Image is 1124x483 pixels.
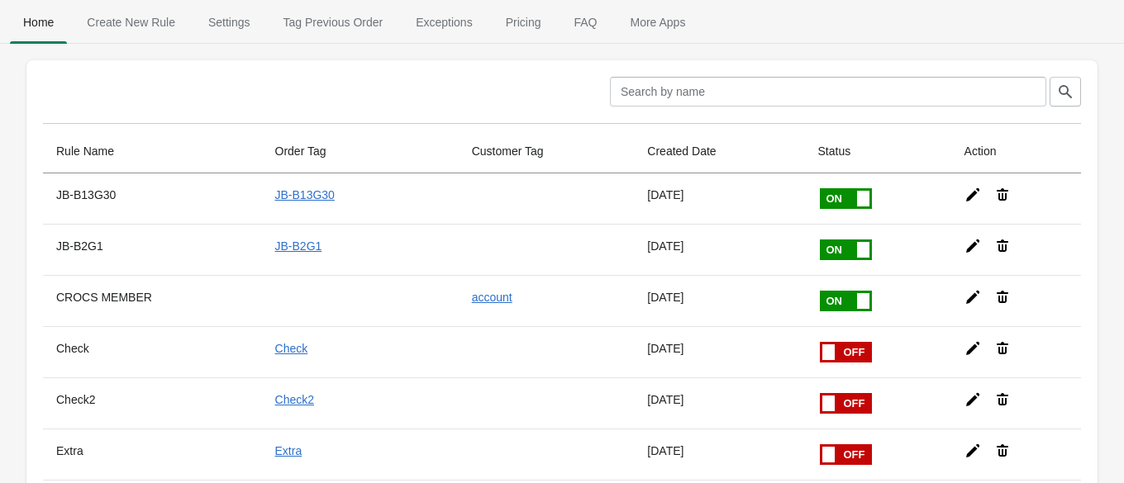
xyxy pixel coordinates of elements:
[634,429,804,480] td: [DATE]
[7,1,70,44] button: Home
[275,239,322,253] a: JB-B2G1
[43,224,262,275] th: JB-B2G1
[560,7,610,37] span: FAQ
[43,130,262,173] th: Rule Name
[275,342,308,355] a: Check
[493,7,555,37] span: Pricing
[74,7,188,37] span: Create New Rule
[472,291,512,304] a: account
[610,77,1046,107] input: Search by name
[634,275,804,326] td: [DATE]
[634,377,804,429] td: [DATE]
[634,326,804,377] td: [DATE]
[195,7,264,37] span: Settings
[43,173,262,224] th: JB-B13G30
[192,1,267,44] button: Settings
[70,1,192,44] button: Create_New_Rule
[270,7,397,37] span: Tag Previous Order
[10,7,67,37] span: Home
[43,275,262,326] th: CROCS MEMBER
[634,130,804,173] th: Created Date
[43,377,262,429] th: Check2
[275,444,302,457] a: Extra
[459,130,635,173] th: Customer Tag
[43,429,262,480] th: Extra
[634,224,804,275] td: [DATE]
[275,188,335,201] a: JB-B13G30
[951,130,1081,173] th: Action
[617,7,698,37] span: More Apps
[805,130,951,173] th: Status
[402,7,485,37] span: Exceptions
[634,173,804,224] td: [DATE]
[43,326,262,377] th: Check
[262,130,459,173] th: Order Tag
[275,393,314,406] a: Check2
